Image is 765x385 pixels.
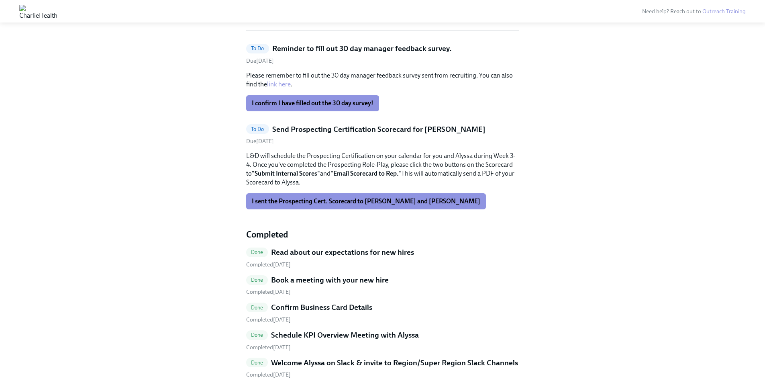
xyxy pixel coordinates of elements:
[246,152,519,187] p: L&D will schedule the Prospecting Certification on your calendar for you and Alyssa during Week 3...
[246,358,519,379] a: DoneWelcome Alyssa on Slack & invite to Region/Super Region Slack Channels Completed[DATE]
[246,277,268,283] span: Done
[246,247,519,268] a: DoneRead about our expectations for new hires Completed[DATE]
[271,302,372,313] h5: Confirm Business Card Details
[252,99,373,107] span: I confirm I have filled out the 30 day survey!
[267,80,291,88] a: link here
[246,360,268,366] span: Done
[246,95,379,111] button: I confirm I have filled out the 30 day survey!
[271,247,414,258] h5: Read about our expectations for new hires
[246,305,268,311] span: Done
[246,289,291,295] span: Tuesday, September 9th 2025, 10:44 am
[246,332,268,338] span: Done
[246,371,291,378] span: Monday, September 15th 2025, 7:02 am
[271,330,419,340] h5: Schedule KPI Overview Meeting with Alyssa
[19,5,57,18] img: CharlieHealth
[246,138,274,145] span: Friday, October 3rd 2025, 10:00 am
[246,344,291,351] span: Monday, September 8th 2025, 7:17 am
[246,71,519,89] p: Please remember to fill out the 30 day manager feedback survey sent from recruiting. You can also...
[246,124,519,145] a: To DoSend Prospecting Certification Scorecard for [PERSON_NAME]Due[DATE]
[330,170,401,177] strong: "Email Scorecard to Rep."
[252,197,480,205] span: I sent the Prospecting Cert. Scorecard to [PERSON_NAME] and [PERSON_NAME]
[246,193,486,209] button: I sent the Prospecting Cert. Scorecard to [PERSON_NAME] and [PERSON_NAME]
[246,57,274,64] span: Saturday, October 4th 2025, 10:00 am
[246,330,519,351] a: DoneSchedule KPI Overview Meeting with Alyssa Completed[DATE]
[246,316,291,323] span: Monday, September 8th 2025, 7:17 am
[246,249,268,255] span: Done
[246,302,519,324] a: DoneConfirm Business Card Details Completed[DATE]
[642,8,746,15] span: Need help? Reach out to
[272,43,452,54] h5: Reminder to fill out 30 day manager feedback survey.
[246,229,519,241] h4: Completed
[272,124,486,135] h5: Send Prospecting Certification Scorecard for [PERSON_NAME]
[271,358,518,368] h5: Welcome Alyssa on Slack & invite to Region/Super Region Slack Channels
[246,261,291,268] span: Completed [DATE]
[702,8,746,15] a: Outreach Training
[246,45,269,51] span: To Do
[271,275,389,285] h5: Book a meeting with your new hire
[246,126,269,132] span: To Do
[246,275,519,296] a: DoneBook a meeting with your new hire Completed[DATE]
[246,43,519,65] a: To DoReminder to fill out 30 day manager feedback survey.Due[DATE]
[252,170,320,177] strong: "Submit Internal Scores"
